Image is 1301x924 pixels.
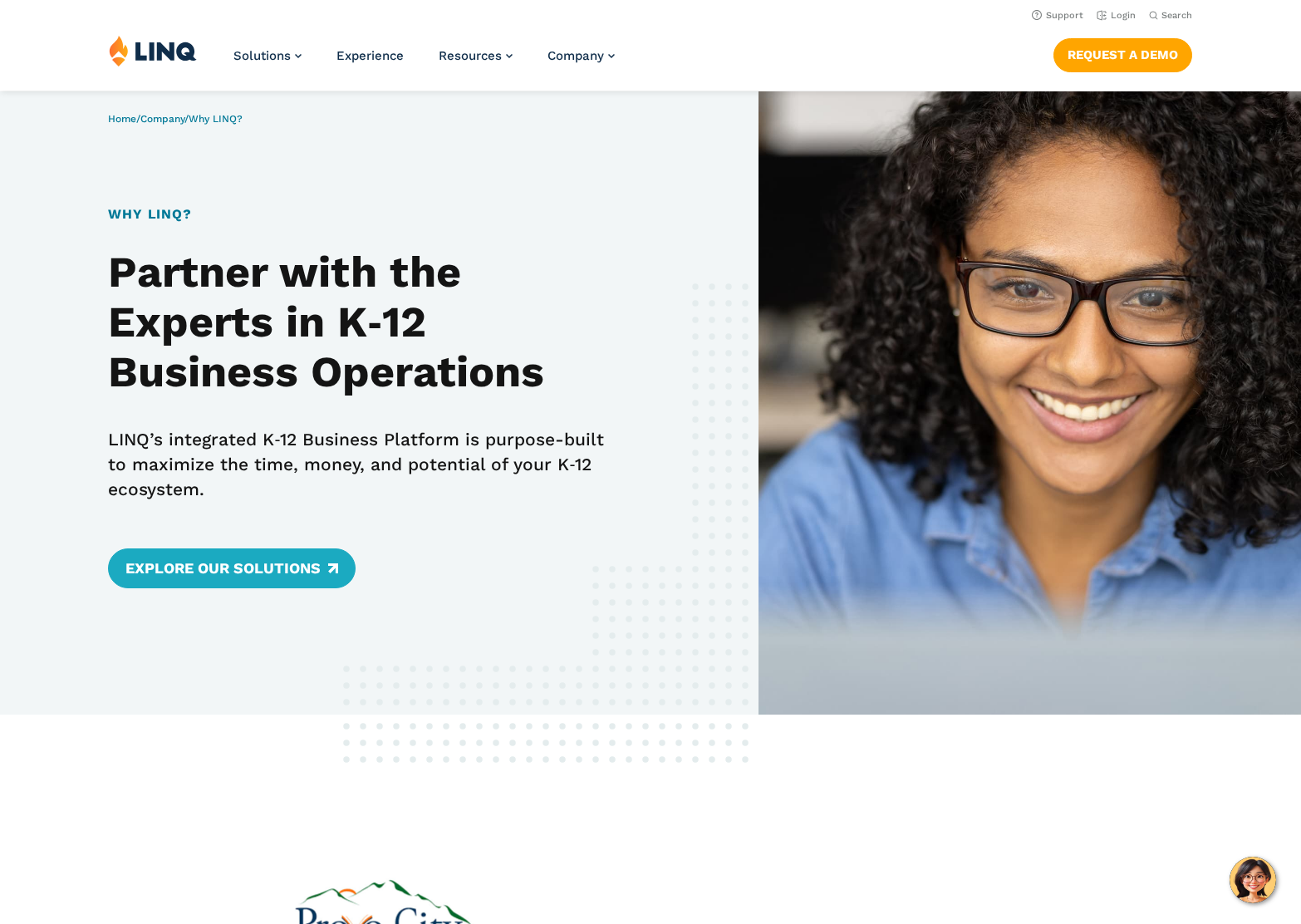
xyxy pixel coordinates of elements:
a: Request a Demo [1053,38,1192,71]
h2: Partner with the Experts in K‑12 Business Operations [108,248,621,396]
button: Open Search Bar [1149,9,1192,22]
p: LINQ’s integrated K‑12 Business Platform is purpose-built to maximize the time, money, and potent... [108,427,621,502]
span: Solutions [233,48,291,63]
a: Login [1097,10,1136,21]
a: Company [547,48,615,63]
a: Resources [439,48,513,63]
a: Explore Our Solutions [108,548,355,588]
span: Why LINQ? [189,113,243,125]
a: Home [108,113,136,125]
img: LINQ | K‑12 Software [109,35,197,66]
span: Resources [439,48,502,63]
nav: Primary Navigation [233,35,615,90]
span: Search [1161,10,1192,21]
h1: Why LINQ? [108,204,621,224]
span: / / [108,113,243,125]
a: Company [140,113,184,125]
button: Hello, have a question? Let’s chat. [1230,857,1276,903]
a: Support [1032,10,1083,21]
a: Solutions [233,48,302,63]
span: Company [547,48,604,63]
nav: Button Navigation [1053,35,1192,71]
img: LINQer smiling [759,91,1301,715]
a: Experience [336,48,404,63]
